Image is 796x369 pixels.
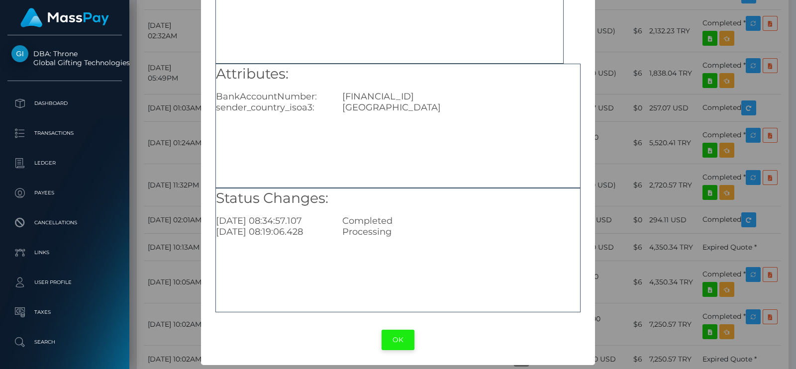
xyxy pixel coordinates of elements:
[11,126,118,141] p: Transactions
[7,49,122,67] span: DBA: Throne Global Gifting Technologies Inc
[11,335,118,350] p: Search
[208,91,335,102] div: BankAccountNumber:
[11,156,118,171] p: Ledger
[216,188,580,208] h5: Status Changes:
[20,8,109,27] img: MassPay Logo
[11,215,118,230] p: Cancellations
[208,226,335,237] div: [DATE] 08:19:06.428
[216,64,580,84] h5: Attributes:
[335,215,588,226] div: Completed
[208,215,335,226] div: [DATE] 08:34:57.107
[11,275,118,290] p: User Profile
[208,102,335,113] div: sender_country_isoa3:
[11,45,28,62] img: Global Gifting Technologies Inc
[11,305,118,320] p: Taxes
[11,185,118,200] p: Payees
[11,96,118,111] p: Dashboard
[11,245,118,260] p: Links
[335,226,588,237] div: Processing
[335,102,588,113] div: [GEOGRAPHIC_DATA]
[335,91,588,102] div: [FINANCIAL_ID]
[382,330,414,350] button: OK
